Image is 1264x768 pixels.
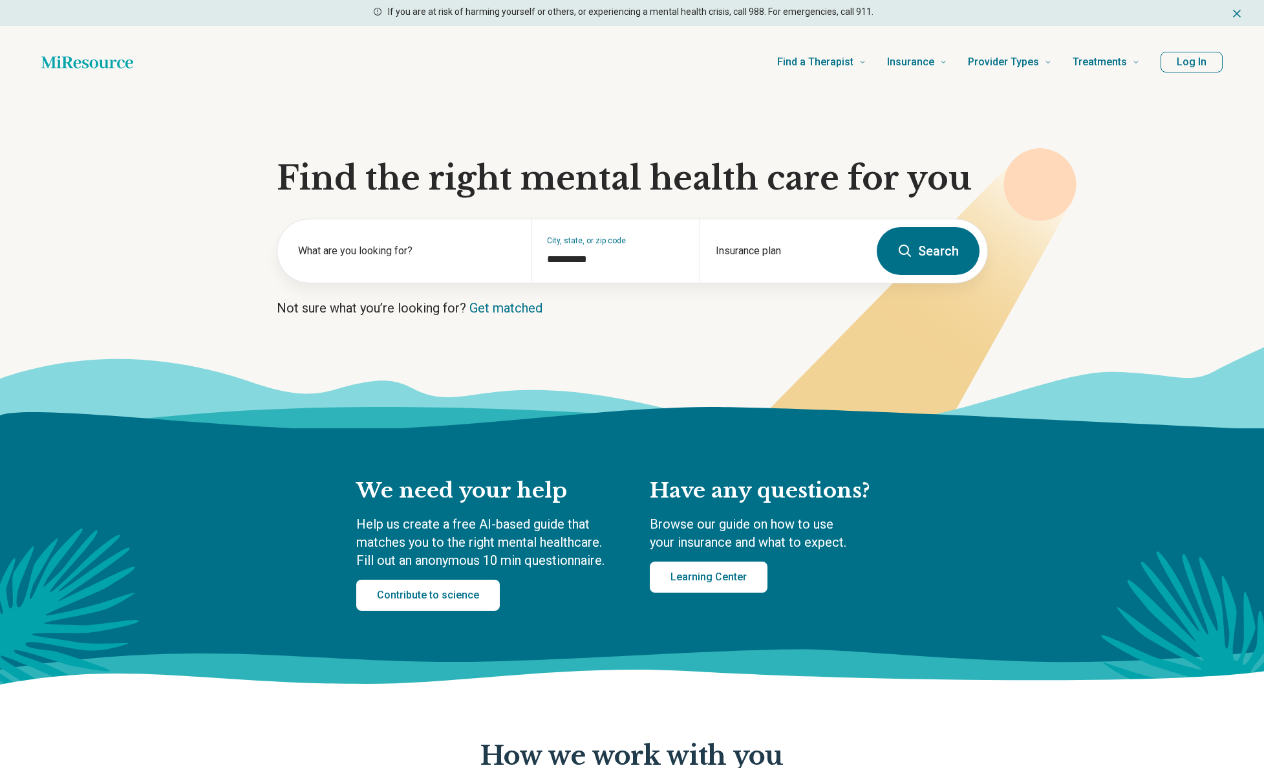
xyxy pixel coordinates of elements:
[469,300,542,316] a: Get matched
[777,36,866,88] a: Find a Therapist
[1073,53,1127,71] span: Treatments
[356,477,624,505] h2: We need your help
[1230,5,1243,21] button: Dismiss
[777,53,853,71] span: Find a Therapist
[887,53,934,71] span: Insurance
[650,515,908,551] p: Browse our guide on how to use your insurance and what to expect.
[1073,36,1140,88] a: Treatments
[388,5,873,19] p: If you are at risk of harming yourself or others, or experiencing a mental health crisis, call 98...
[650,477,908,505] h2: Have any questions?
[298,243,515,259] label: What are you looking for?
[887,36,947,88] a: Insurance
[1161,52,1223,72] button: Log In
[877,227,980,275] button: Search
[968,36,1052,88] a: Provider Types
[356,515,624,569] p: Help us create a free AI-based guide that matches you to the right mental healthcare. Fill out an...
[356,580,500,611] a: Contribute to science
[968,53,1039,71] span: Provider Types
[41,49,133,75] a: Home page
[277,299,988,317] p: Not sure what you’re looking for?
[650,562,767,593] a: Learning Center
[277,159,988,198] h1: Find the right mental health care for you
